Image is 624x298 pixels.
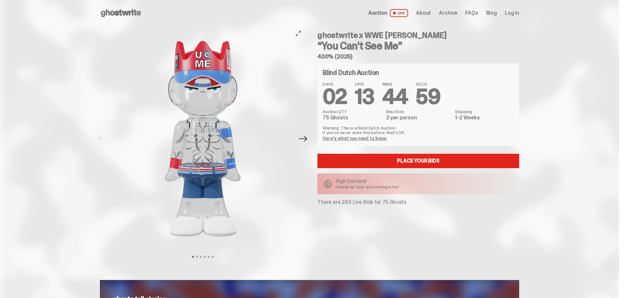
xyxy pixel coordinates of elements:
span: SECS [416,82,440,86]
span: DAYS [323,82,347,86]
button: View slide 5 [208,256,210,258]
dt: Auction QTY [323,109,382,114]
a: Log in [505,10,519,16]
h3: “You Can't See Me” [317,41,519,51]
button: View slide 3 [200,256,202,258]
button: Next [296,131,311,146]
button: View slide 1 [192,256,194,258]
p: High Demand [336,179,399,184]
span: 13 [355,83,374,110]
button: View slide 6 [212,256,214,258]
button: View slide 4 [204,256,206,258]
button: View full-screen [294,29,302,37]
span: HRS [355,82,374,86]
dd: 2 per person [386,115,451,120]
h4: Blind Dutch Auction [323,69,379,76]
dt: Shipping [455,109,514,114]
dt: Max Bids [386,109,451,114]
span: 59 [416,83,440,110]
img: John_Cena_Hero_1.png [113,26,293,251]
h5: 400% (2025) [317,54,519,60]
a: FAQs [465,10,478,16]
span: Auction [368,10,387,16]
p: Warning: This is a Blind Dutch Auction. If you’ve never done this before, that’s OK. [323,126,514,135]
h4: ghostwrite x WWE [PERSON_NAME] [317,31,519,39]
dd: 75 Ghosts [323,115,382,120]
button: View slide 2 [196,256,198,258]
a: Archive [439,10,457,16]
a: Blog [486,10,497,16]
a: Auction LIVE [368,9,408,17]
a: Place your Bids [317,154,519,168]
span: 44 [382,83,408,110]
dd: 1-2 Weeks [455,115,514,120]
a: About [416,10,431,16]
p: Heads up: bids are coming in hot [336,184,399,189]
span: 02 [323,83,347,110]
p: There are 263 Live Bids for 75 Ghosts. [317,200,519,205]
a: Here's what you need to know [323,135,387,141]
span: LIVE [390,9,408,17]
span: MINS [382,82,408,86]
